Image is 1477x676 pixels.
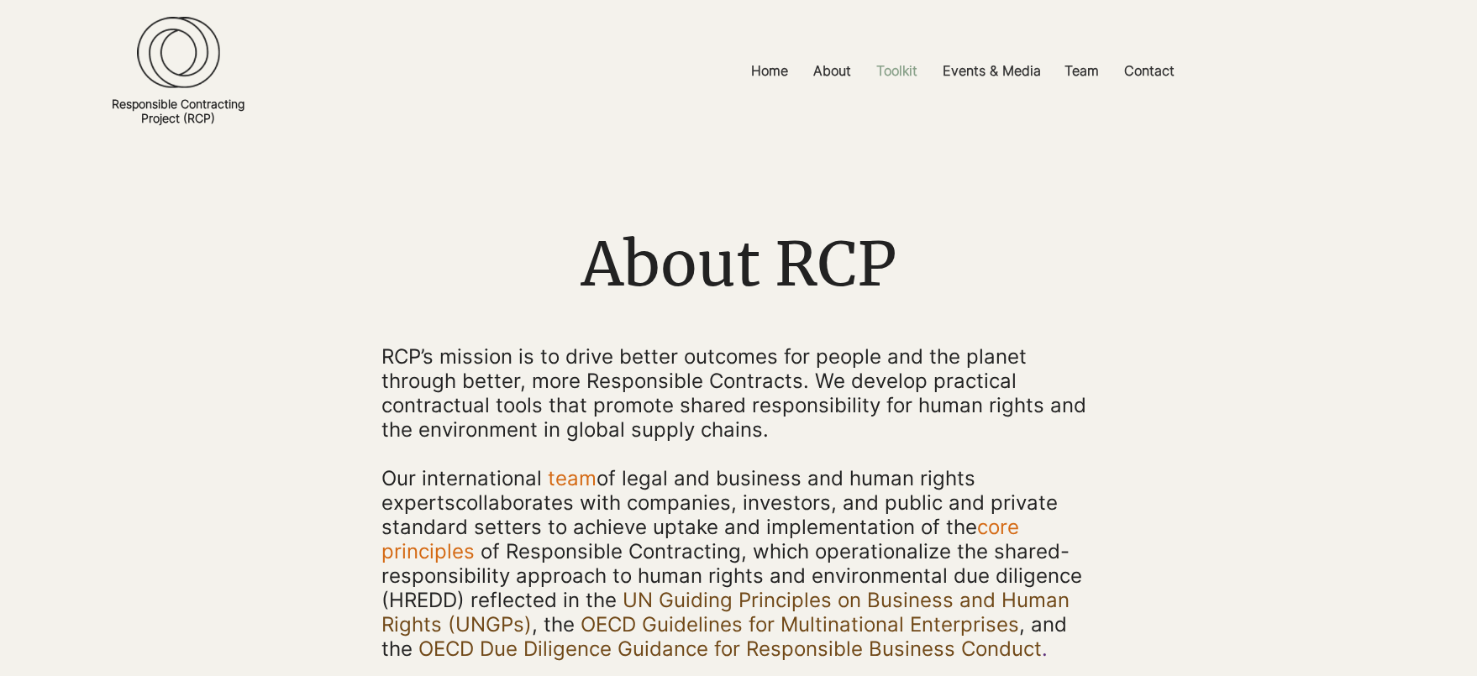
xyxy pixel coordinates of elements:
span: . [1042,637,1048,661]
a: of legal and business and human rights experts [381,466,975,515]
a: About [801,52,864,90]
a: Responsible ContractingProject (RCP) [112,97,244,125]
a: Contact [1112,52,1187,90]
span: RCP’s mission is to drive better outcomes for people and the planet through better, more Responsi... [381,344,1086,442]
span: collaborates with companies, investors, and public and private standard setters to achieve uptake... [381,466,1058,539]
a: OECD Guidelines for Multinational Enterprises [581,612,1019,637]
p: Home [743,52,796,90]
nav: Site [537,52,1390,90]
a: Events & Media [930,52,1052,90]
a: OECD Due Diligence Guidance for Responsible Business Conduct [418,637,1042,661]
a: Team [1052,52,1112,90]
span: of Responsible Contracting, which operationalize the shared-responsibility approach to human righ... [381,539,1082,612]
a: team [548,466,597,490]
p: Team [1056,52,1107,90]
a: UN Guiding Principles on Business and Human Rights (UNGPs) [381,588,1070,637]
p: Contact [1116,52,1183,90]
span: , the [532,612,575,637]
p: About [805,52,859,90]
span: Our international [381,466,542,490]
p: Events & Media [934,52,1049,90]
a: core principles [381,515,1019,563]
span: About RCP [581,226,896,302]
span: , and the [381,612,1067,661]
p: Toolkit [868,52,926,90]
a: Toolkit [864,52,930,90]
a: Home [738,52,801,90]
